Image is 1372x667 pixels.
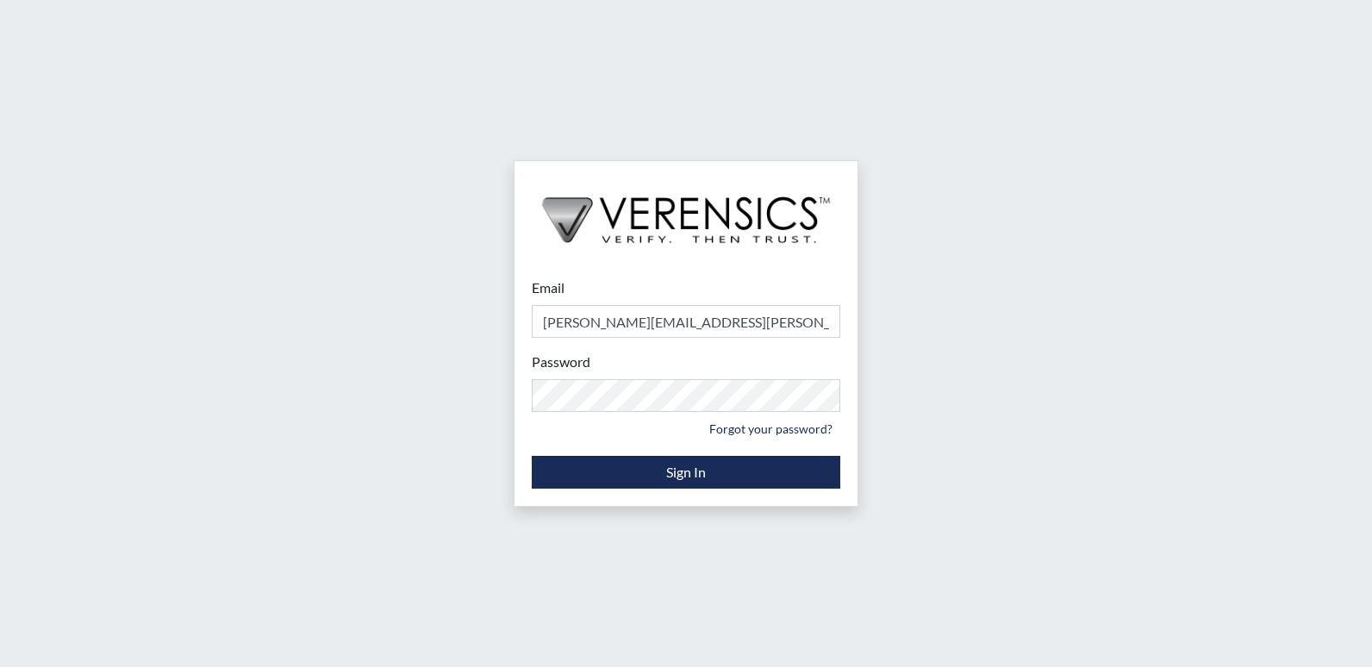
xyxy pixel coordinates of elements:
input: Email [532,305,840,338]
img: logo-wide-black.2aad4157.png [514,161,857,261]
a: Forgot your password? [702,415,840,442]
label: Email [532,277,564,298]
label: Password [532,352,590,372]
button: Sign In [532,456,840,489]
